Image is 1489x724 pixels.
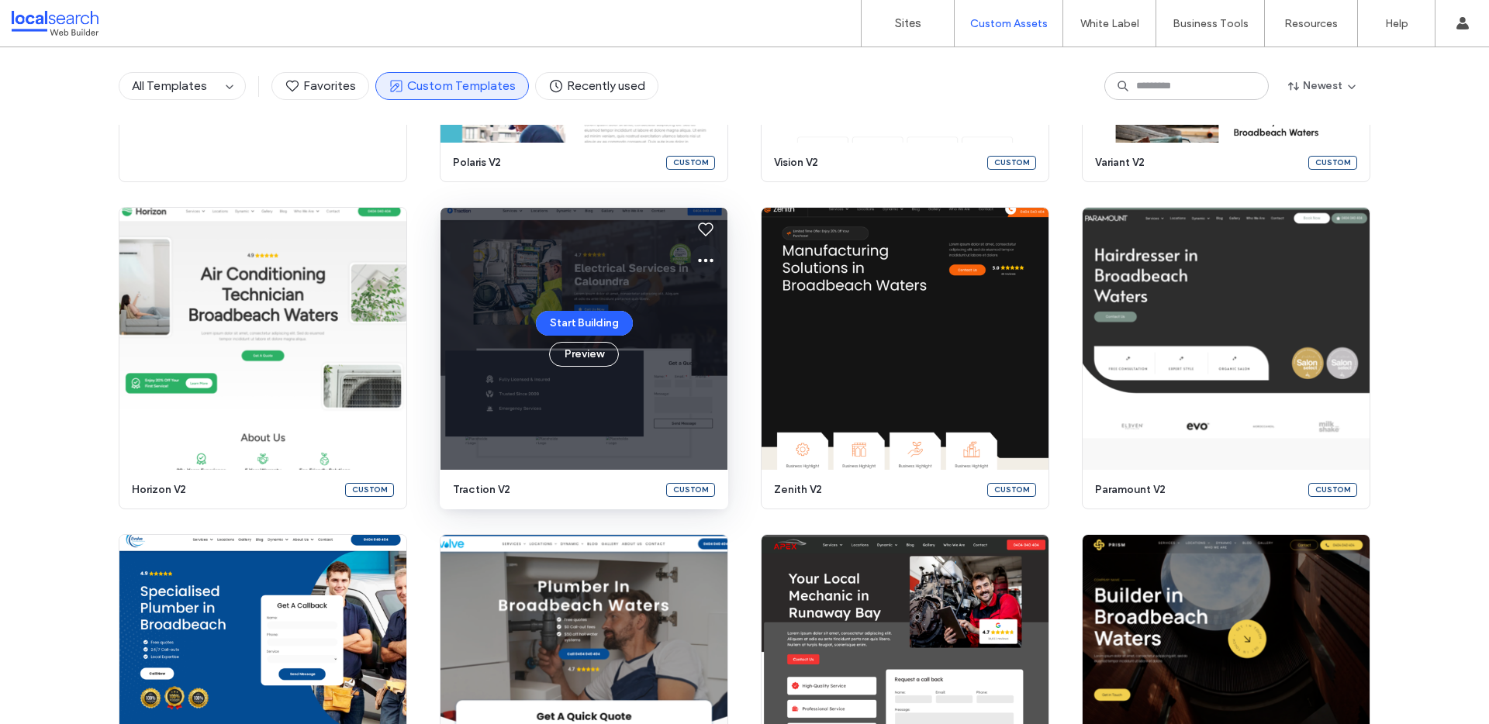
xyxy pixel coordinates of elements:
span: polaris v2 [453,155,657,171]
label: White Label [1080,17,1139,30]
div: Custom [666,483,715,497]
div: Custom [345,483,394,497]
label: Sites [895,16,921,30]
span: Help [36,11,67,25]
button: All Templates [119,73,220,99]
span: paramount v2 [1095,482,1299,498]
button: Custom Templates [375,72,529,100]
span: Custom Templates [389,78,516,95]
div: Custom [666,156,715,170]
button: Start Building [536,311,633,336]
label: Business Tools [1173,17,1249,30]
span: vision v2 [774,155,978,171]
div: Custom [987,156,1036,170]
div: Custom [987,483,1036,497]
label: Help [1385,17,1408,30]
label: Resources [1284,17,1338,30]
label: Custom Assets [970,17,1048,30]
span: zenith v2 [774,482,978,498]
span: variant v2 [1095,155,1299,171]
div: Custom [1308,483,1357,497]
button: Newest [1275,74,1370,98]
span: horizon v2 [132,482,336,498]
span: Favorites [285,78,356,95]
button: Preview [549,342,619,367]
span: All Templates [132,78,207,93]
div: Custom [1308,156,1357,170]
span: Recently used [548,78,645,95]
button: Favorites [271,72,369,100]
button: Recently used [535,72,658,100]
span: traction v2 [453,482,657,498]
